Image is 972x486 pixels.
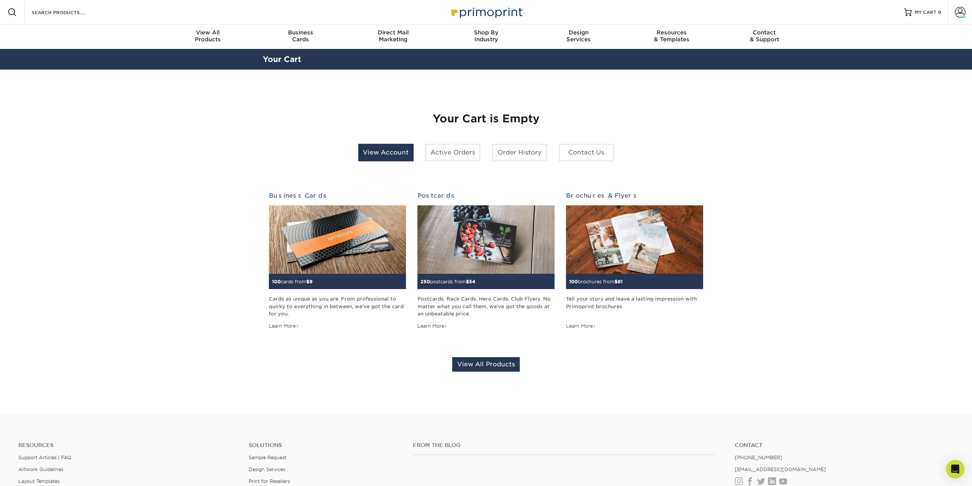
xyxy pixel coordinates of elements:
a: Shop ByIndustry [440,24,532,49]
a: BusinessCards [254,24,347,49]
a: View Account [358,144,414,161]
input: SEARCH PRODUCTS..... [31,8,105,17]
a: Print for Resellers [249,478,290,484]
small: postcards from [420,279,475,284]
small: brochures from [569,279,623,284]
a: Order History [492,144,547,161]
a: Contact Us [559,144,614,161]
span: $ [615,279,618,284]
span: Design [532,29,625,36]
div: Cards [254,29,347,43]
div: Tell your story and leave a lasting impression with Primoprint brochures. [566,295,703,317]
div: Products [162,29,254,43]
span: View All [162,29,254,36]
div: Learn More [566,323,596,330]
h2: Brochures & Flyers [566,192,703,199]
div: Cards as unique as you are. From professional to quirky to everything in between, we've got the c... [269,295,406,317]
span: Direct Mail [347,29,440,36]
a: Support Articles | FAQ [18,455,71,460]
img: Postcards [417,205,555,274]
div: Learn More [269,323,299,330]
div: & Support [718,29,811,43]
span: 100 [569,279,578,284]
a: Postcards 250postcards from$54 Postcards. Rack Cards. Hero Cards. Club Flyers. No matter what you... [417,192,555,330]
span: Resources [625,29,718,36]
a: View All Products [452,357,520,372]
a: Contact [735,442,954,449]
a: Direct MailMarketing [347,24,440,49]
h2: Postcards [417,192,555,199]
img: Primoprint [448,4,524,20]
div: Open Intercom Messenger [946,460,964,478]
img: Brochures & Flyers [566,205,703,274]
h2: Business Cards [269,192,406,199]
span: 250 [420,279,430,284]
a: Your Cart [263,55,301,64]
h4: Solutions [249,442,401,449]
a: Sample Request [249,455,286,460]
div: Services [532,29,625,43]
a: View AllProducts [162,24,254,49]
span: 54 [469,279,475,284]
span: MY CART [915,9,936,16]
a: Contact& Support [718,24,811,49]
span: Contact [718,29,811,36]
span: 9 [309,279,312,284]
span: 100 [272,279,281,284]
a: Active Orders [425,144,480,161]
span: 0 [938,10,941,15]
div: Marketing [347,29,440,43]
a: Business Cards 100cards from$9 Cards as unique as you are. From professional to quirky to everyth... [269,192,406,330]
a: Design Services [249,466,285,472]
span: 61 [618,279,623,284]
span: Business [254,29,347,36]
h1: Your Cart is Empty [269,112,704,125]
h4: From the Blog [413,442,715,449]
a: [PHONE_NUMBER] [735,455,782,460]
span: $ [466,279,469,284]
a: DesignServices [532,24,625,49]
h4: Resources [18,442,237,449]
a: Resources& Templates [625,24,718,49]
a: Brochures & Flyers 100brochures from$61 Tell your story and leave a lasting impression with Primo... [566,192,703,330]
span: Shop By [440,29,532,36]
img: Business Cards [269,205,406,274]
div: Industry [440,29,532,43]
div: Learn More [417,323,448,330]
div: & Templates [625,29,718,43]
a: [EMAIL_ADDRESS][DOMAIN_NAME] [735,466,826,472]
small: cards from [272,279,312,284]
span: $ [306,279,309,284]
div: Postcards. Rack Cards. Hero Cards. Club Flyers. No matter what you call them, we've got the goods... [417,295,555,317]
